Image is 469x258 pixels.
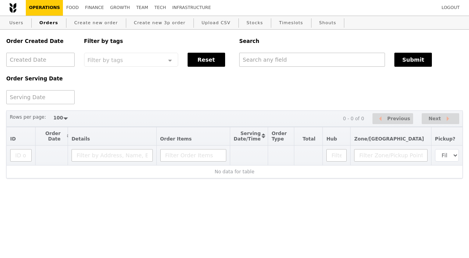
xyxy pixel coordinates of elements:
[394,53,432,67] button: Submit
[199,16,234,30] a: Upload CSV
[6,38,75,44] h5: Order Created Date
[84,38,230,44] h5: Filter by tags
[10,149,32,162] input: ID or Salesperson name
[6,53,75,67] input: Created Date
[10,136,16,142] span: ID
[6,90,75,104] input: Serving Date
[160,149,226,162] input: Filter Order Items
[372,113,413,125] button: Previous
[428,114,441,123] span: Next
[9,3,16,13] img: Grain logo
[6,16,27,30] a: Users
[387,114,410,123] span: Previous
[72,136,90,142] span: Details
[354,136,424,142] span: Zone/[GEOGRAPHIC_DATA]
[316,16,340,30] a: Shouts
[131,16,189,30] a: Create new 3p order
[343,116,364,121] div: 0 - 0 of 0
[36,16,61,30] a: Orders
[71,16,121,30] a: Create new order
[160,136,192,142] span: Order Items
[239,53,385,67] input: Search any field
[239,38,463,44] h5: Search
[243,16,266,30] a: Stocks
[422,113,459,125] button: Next
[188,53,225,67] button: Reset
[276,16,306,30] a: Timeslots
[10,169,459,174] div: No data for table
[272,131,287,142] span: Order Type
[326,149,347,162] input: Filter Hub
[354,149,428,162] input: Filter Zone/Pickup Point
[6,76,75,82] h5: Order Serving Date
[435,136,455,142] span: Pickup?
[88,56,123,63] span: Filter by tags
[326,136,337,142] span: Hub
[10,113,46,121] label: Rows per page:
[72,149,153,162] input: Filter by Address, Name, Email, Mobile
